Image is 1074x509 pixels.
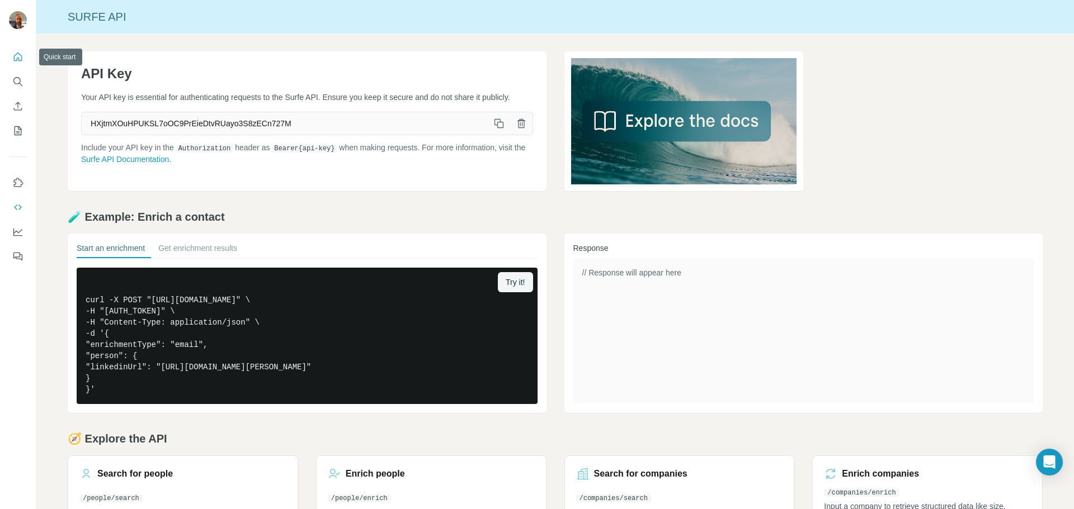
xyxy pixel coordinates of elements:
button: Try it! [498,272,533,292]
h3: Response [573,242,1034,254]
div: Open Intercom Messenger [1036,449,1063,475]
h2: 🧪 Example: Enrich a contact [68,209,1043,225]
p: Include your API key in the header as when making requests. For more information, visit the . [81,142,533,165]
h1: API Key [81,65,533,83]
code: /companies/enrich [824,489,899,497]
button: Enrich CSV [9,96,27,116]
button: Feedback [9,246,27,267]
span: Try it! [506,277,525,288]
code: /companies/search [576,494,651,502]
button: Quick start [9,47,27,67]
button: Use Surfe API [9,197,27,217]
button: Get enrichment results [158,242,237,258]
button: My lists [9,121,27,141]
code: Bearer {api-key} [272,145,337,153]
h3: Enrich people [346,467,405,481]
code: /people/enrich [328,494,391,502]
p: Your API key is essential for authenticating requests to the Surfe API. Ensure you keep it secure... [81,92,533,103]
div: Surfe API [36,9,1074,25]
button: Start an enrichment [77,242,145,258]
code: /people/search [79,494,143,502]
span: HXjtmXOuHPUKSL7oOC9PrEieDtvRUayo3S8zECn727M [82,113,488,134]
h3: Search for companies [594,467,687,481]
pre: curl -X POST "[URL][DOMAIN_NAME]" \ -H "[AUTH_TOKEN]" \ -H "Content-Type: application/json" \ -d ... [77,268,538,404]
button: Search [9,72,27,92]
img: Avatar [9,11,27,29]
h3: Enrich companies [842,467,919,481]
h3: Search for people [97,467,173,481]
span: // Response will appear here [582,268,681,277]
a: Surfe API Documentation [81,155,169,164]
button: Dashboard [9,222,27,242]
h2: 🧭 Explore the API [68,431,1043,446]
button: Use Surfe on LinkedIn [9,173,27,193]
code: Authorization [176,145,233,153]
